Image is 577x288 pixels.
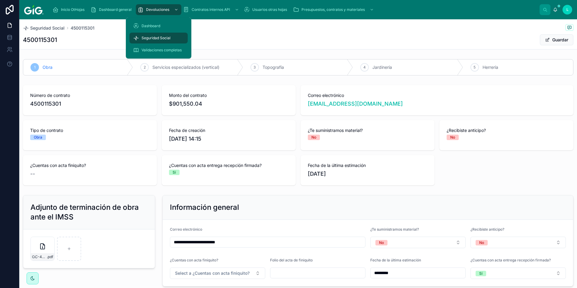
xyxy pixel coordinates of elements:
[129,45,188,56] a: Validaciones completas
[43,64,53,70] span: Obra
[23,36,57,44] h1: 4500115301
[34,65,36,70] span: 1
[30,92,150,98] span: Número de contrato
[450,135,455,140] div: No
[308,170,427,178] span: [DATE]
[173,170,176,175] div: Sí
[540,34,573,45] button: Guardar
[169,127,288,133] span: Fecha de creación
[48,3,540,16] div: scrollable content
[169,100,288,108] span: $901,550.04
[370,227,419,232] span: ¿Te suministramos material?
[311,135,316,140] div: No
[169,135,288,143] span: [DATE] 14:15
[142,24,160,28] span: Dashboard
[30,127,150,133] span: Tipo de contrato
[301,7,365,12] span: Presupuestos, contratos y materiales
[566,7,569,12] span: L
[470,267,566,279] button: Select Button
[263,64,284,70] span: Topografía
[170,267,265,279] button: Select Button
[192,7,230,12] span: Contratos internos API
[170,203,239,212] h2: Información general
[253,65,256,70] span: 3
[129,21,188,31] a: Dashboard
[129,33,188,43] a: Seguridad Social
[32,254,47,259] span: O.C-4500115301
[51,4,89,15] a: Inicio OtHojas
[379,240,384,245] div: No
[470,237,566,248] button: Select Button
[308,100,403,108] a: [EMAIL_ADDRESS][DOMAIN_NAME]
[470,258,551,262] span: ¿Cuentas con acta entrega recepción firmada?
[252,7,287,12] span: Usuarios otras hojas
[479,240,484,245] div: No
[23,25,65,31] a: Seguridad Social
[170,227,202,232] span: Correo electrónico
[363,65,366,70] span: 4
[308,162,427,168] span: Fecha de la última estimación
[152,64,219,70] span: Servicios especializados (vertical)
[99,7,132,12] span: Dashboard general
[169,92,288,98] span: Monto del contrato
[175,270,250,276] span: Select a ¿Cuentas con acta finiquito?
[308,127,427,133] span: ¿Te suministramos material?
[144,65,146,70] span: 2
[146,7,169,12] span: Devoluciones
[47,254,53,259] span: .pdf
[291,4,377,15] a: Presupuestos, contratos y materiales
[242,4,291,15] a: Usuarios otras hojas
[170,258,218,262] span: ¿Cuentas con acta finiquito?
[30,162,150,168] span: ¿Cuentas con acta finiquito?
[24,5,43,14] img: App logo
[479,271,483,276] div: Sí
[142,48,182,53] span: Validaciones completas
[136,4,181,15] a: Devoluciones
[370,258,421,262] span: Fecha de la última estimación
[61,7,84,12] span: Inicio OtHojas
[447,127,566,133] span: ¿Recibiste anticipo?
[30,203,148,222] h2: Adjunto de terminación de obra ante el IMSS
[30,170,35,178] span: --
[30,25,65,31] span: Seguridad Social
[270,258,313,262] span: Folio del acta de finiquito
[370,237,466,248] button: Select Button
[34,135,42,140] div: Obra
[181,4,242,15] a: Contratos internos API
[169,162,288,168] span: ¿Cuentas con acta entrega recepción firmada?
[142,36,171,40] span: Seguridad Social
[473,65,476,70] span: 5
[30,100,150,108] span: 4500115301
[372,64,392,70] span: Jardinería
[71,25,94,31] a: 4500115301
[89,4,136,15] a: Dashboard general
[483,64,498,70] span: Herrería
[470,227,504,232] span: ¿Recibiste anticipo?
[308,92,566,98] span: Correo electrónico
